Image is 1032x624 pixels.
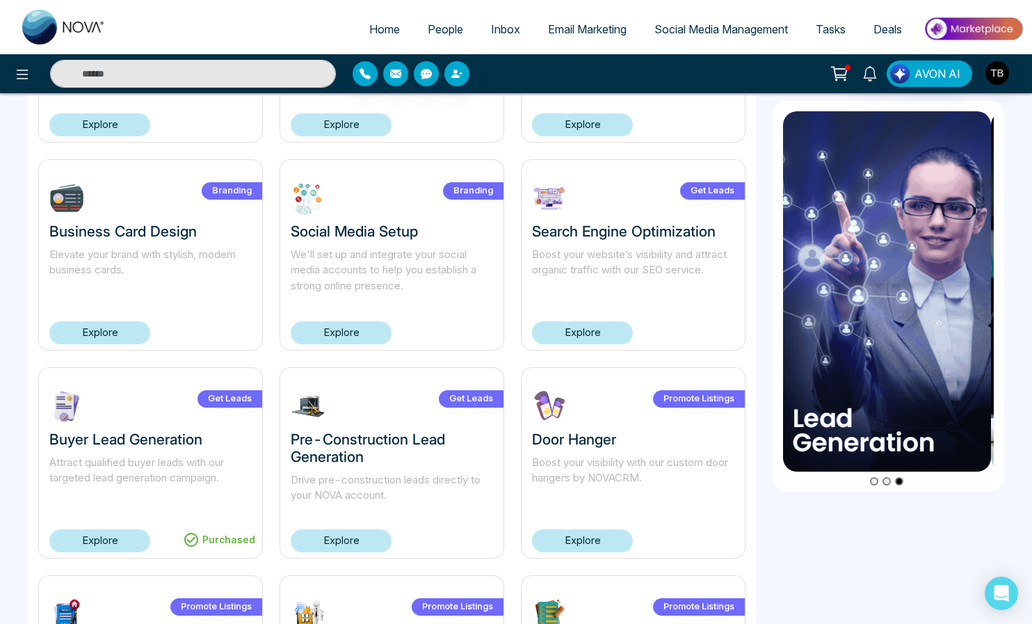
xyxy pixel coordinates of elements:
[532,247,734,294] p: Boost your website’s visibility and attract organic traffic with our SEO service.
[291,223,493,240] h3: Social Media Setup
[439,390,503,408] label: Get Leads
[355,16,414,42] a: Home
[532,431,734,448] h3: Door Hanger
[914,65,960,82] span: AVON AI
[291,431,493,465] h3: Pre-Construction Lead Generation
[291,247,493,294] p: We'll set up and integrate your social media accounts to help you establish a strong online prese...
[923,13,1024,45] img: Market-place.gif
[873,22,902,36] span: Deals
[653,598,745,616] label: Promote Listings
[654,22,788,36] span: Social Media Management
[414,16,477,42] a: People
[860,16,916,42] a: Deals
[534,16,640,42] a: Email Marketing
[49,181,84,216] img: BbxDK1732303356.jpg
[532,389,567,424] img: Vlcuf1730739043.jpg
[816,22,846,36] span: Tasks
[783,111,991,472] img: item3.png
[532,113,633,136] a: Explore
[890,64,910,83] img: Lead Flow
[802,16,860,42] a: Tasks
[197,390,262,408] label: Get Leads
[170,598,262,616] label: Promote Listings
[49,431,252,448] h3: Buyer Lead Generation
[548,22,627,36] span: Email Marketing
[985,61,1009,85] img: User Avatar
[291,321,392,344] a: Explore
[291,113,392,136] a: Explore
[49,321,150,344] a: Explore
[895,477,903,486] button: Go to slide 3
[532,321,633,344] a: Explore
[412,598,503,616] label: Promote Listings
[491,22,520,36] span: Inbox
[532,181,567,216] img: eYwbv1730743564.jpg
[291,529,392,552] a: Explore
[653,390,745,408] label: Promote Listings
[291,389,325,424] img: FsSfh1730742515.jpg
[202,182,262,200] label: Branding
[49,223,252,240] h3: Business Card Design
[532,529,633,552] a: Explore
[680,182,745,200] label: Get Leads
[49,529,150,552] a: Explore
[49,113,150,136] a: Explore
[870,477,878,486] button: Go to slide 1
[49,455,252,502] p: Attract qualified buyer leads with our targeted lead generation campaign.
[532,223,734,240] h3: Search Engine Optimization
[49,389,84,424] img: sYAVk1730743386.jpg
[532,455,734,502] p: Boost your visibility with our custom door hangers by NOVACRM.
[477,16,534,42] a: Inbox
[49,247,252,294] p: Elevate your brand with stylish, modern business cards.
[882,477,891,486] button: Go to slide 2
[22,10,106,45] img: Nova CRM Logo
[428,22,463,36] span: People
[369,22,400,36] span: Home
[887,61,972,87] button: AVON AI
[985,577,1018,610] div: Open Intercom Messenger
[640,16,802,42] a: Social Media Management
[291,181,325,216] img: ABHm51732302824.jpg
[443,182,503,200] label: Branding
[291,472,493,520] p: Drive pre-construction leads directly to your NOVA account.
[176,529,262,551] div: Purchased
